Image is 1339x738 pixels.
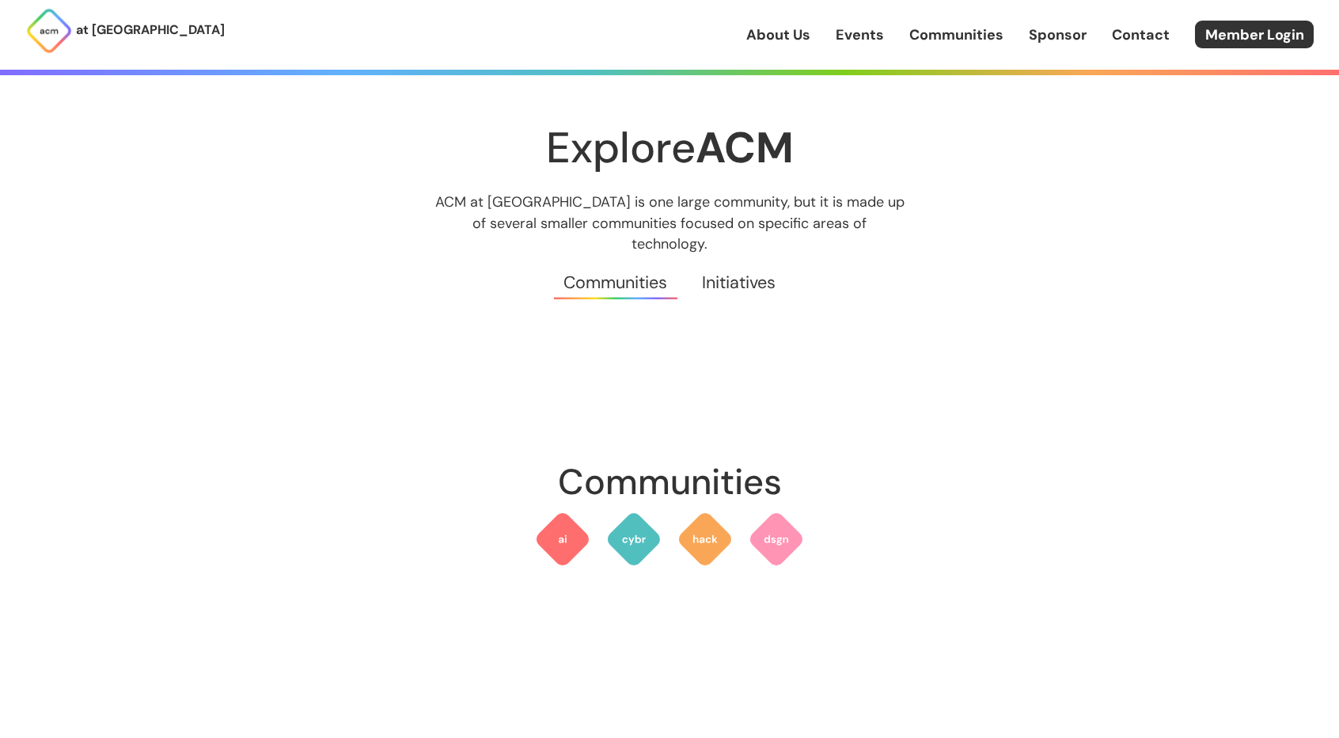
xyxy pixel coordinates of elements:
[836,25,884,45] a: Events
[25,7,225,55] a: at [GEOGRAPHIC_DATA]
[76,20,225,40] p: at [GEOGRAPHIC_DATA]
[909,25,1003,45] a: Communities
[290,124,1049,171] h1: Explore
[420,192,919,253] p: ACM at [GEOGRAPHIC_DATA] is one large community, but it is made up of several smaller communities...
[25,7,73,55] img: ACM Logo
[547,254,685,311] a: Communities
[685,254,792,311] a: Initiatives
[1029,25,1087,45] a: Sponsor
[290,454,1049,511] h2: Communities
[605,511,662,568] img: ACM Cyber
[748,511,805,568] img: ACM Design
[1195,21,1314,48] a: Member Login
[1112,25,1170,45] a: Contact
[677,511,734,568] img: ACM Hack
[534,511,591,568] img: ACM AI
[696,120,794,176] strong: ACM
[746,25,810,45] a: About Us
